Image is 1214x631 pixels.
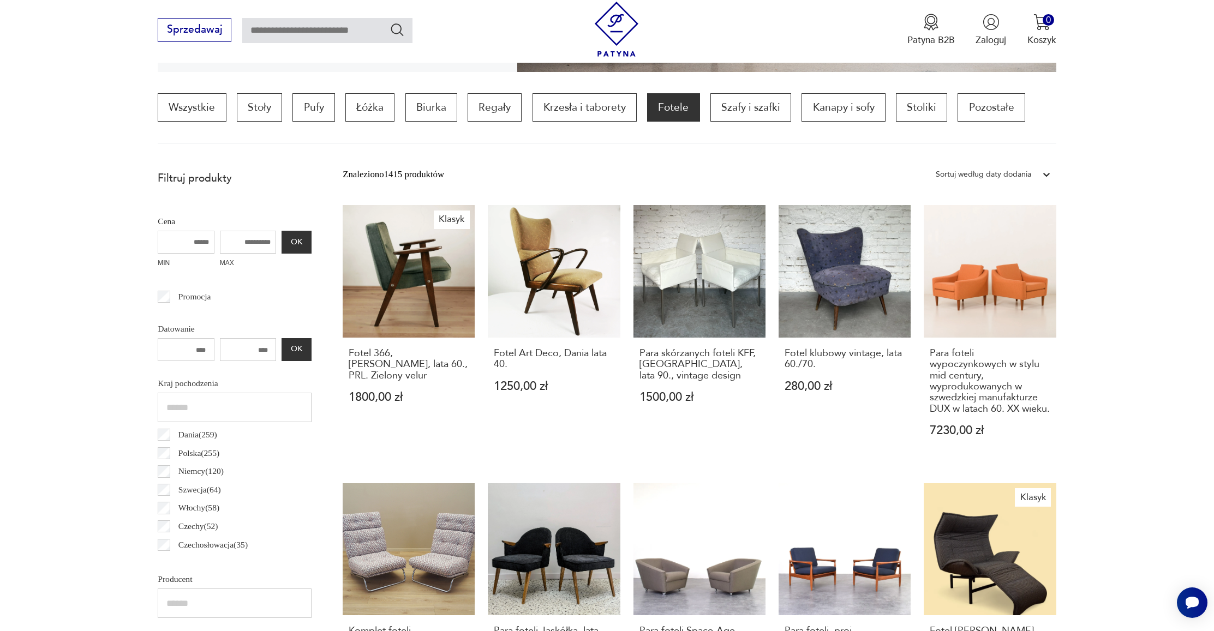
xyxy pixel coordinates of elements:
p: Niemcy ( 120 ) [178,464,224,478]
button: OK [282,231,311,254]
p: 7230,00 zł [930,425,1050,436]
p: Producent [158,572,311,586]
img: Ikona koszyka [1033,14,1050,31]
p: Kraj pochodzenia [158,376,311,390]
p: Czechosłowacja ( 35 ) [178,538,248,552]
a: Fotele [647,93,699,122]
a: KlasykFotel 366, Chierowski, lata 60., PRL. Zielony velurFotel 366, [PERSON_NAME], lata 60., PRL.... [343,205,475,462]
h3: Para foteli wypoczynkowych w stylu mid century, wyprodukowanych w szwedzkiej manufakturze DUX w l... [930,348,1050,414]
p: Norwegia ( 26 ) [178,556,226,570]
a: Łóżka [345,93,394,122]
h3: Para skórzanych foteli KFF, [GEOGRAPHIC_DATA], lata 90., vintage design [639,348,760,381]
a: Wszystkie [158,93,226,122]
h3: Fotel 366, [PERSON_NAME], lata 60., PRL. Zielony velur [349,348,469,381]
p: Szwecja ( 64 ) [178,483,221,497]
div: Sortuj według daty dodania [936,167,1031,182]
div: Znaleziono 1415 produktów [343,167,444,182]
h3: Fotel klubowy vintage, lata 60./70. [785,348,905,370]
a: Fotel Art Deco, Dania lata 40.Fotel Art Deco, Dania lata 40.1250,00 zł [488,205,620,462]
a: Biurka [405,93,457,122]
a: Pozostałe [958,93,1025,122]
a: Para foteli wypoczynkowych w stylu mid century, wyprodukowanych w szwedzkiej manufakturze DUX w l... [924,205,1056,462]
a: Regały [468,93,522,122]
label: MIN [158,254,214,274]
p: Promocja [178,290,211,304]
a: Szafy i szafki [710,93,791,122]
p: Włochy ( 58 ) [178,501,219,515]
h3: Fotel Art Deco, Dania lata 40. [494,348,614,370]
img: Ikona medalu [923,14,940,31]
button: Patyna B2B [907,14,955,46]
button: OK [282,338,311,361]
button: Sprzedawaj [158,18,231,42]
img: Patyna - sklep z meblami i dekoracjami vintage [589,2,644,57]
p: Polska ( 255 ) [178,446,219,460]
p: 1800,00 zł [349,392,469,403]
img: Ikonka użytkownika [983,14,1000,31]
p: 280,00 zł [785,381,905,392]
div: 0 [1043,14,1054,26]
p: Czechy ( 52 ) [178,519,218,533]
iframe: Smartsupp widget button [1177,587,1207,618]
button: Szukaj [390,22,405,38]
p: Filtruj produkty [158,171,311,185]
a: Krzesła i taborety [533,93,637,122]
p: Zaloguj [976,34,1006,46]
a: Stoły [237,93,282,122]
p: Cena [158,214,311,229]
p: Koszyk [1027,34,1056,46]
a: Stoliki [896,93,947,122]
p: 1250,00 zł [494,381,614,392]
a: Ikona medaluPatyna B2B [907,14,955,46]
p: Datowanie [158,322,311,336]
button: Zaloguj [976,14,1006,46]
a: Para skórzanych foteli KFF, Niemcy, lata 90., vintage designPara skórzanych foteli KFF, [GEOGRAPH... [633,205,766,462]
p: Patyna B2B [907,34,955,46]
a: Sprzedawaj [158,26,231,35]
a: Kanapy i sofy [802,93,885,122]
a: Fotel klubowy vintage, lata 60./70.Fotel klubowy vintage, lata 60./70.280,00 zł [779,205,911,462]
label: MAX [220,254,277,274]
p: 1500,00 zł [639,392,760,403]
a: Pufy [292,93,334,122]
p: Dania ( 259 ) [178,428,217,442]
button: 0Koszyk [1027,14,1056,46]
